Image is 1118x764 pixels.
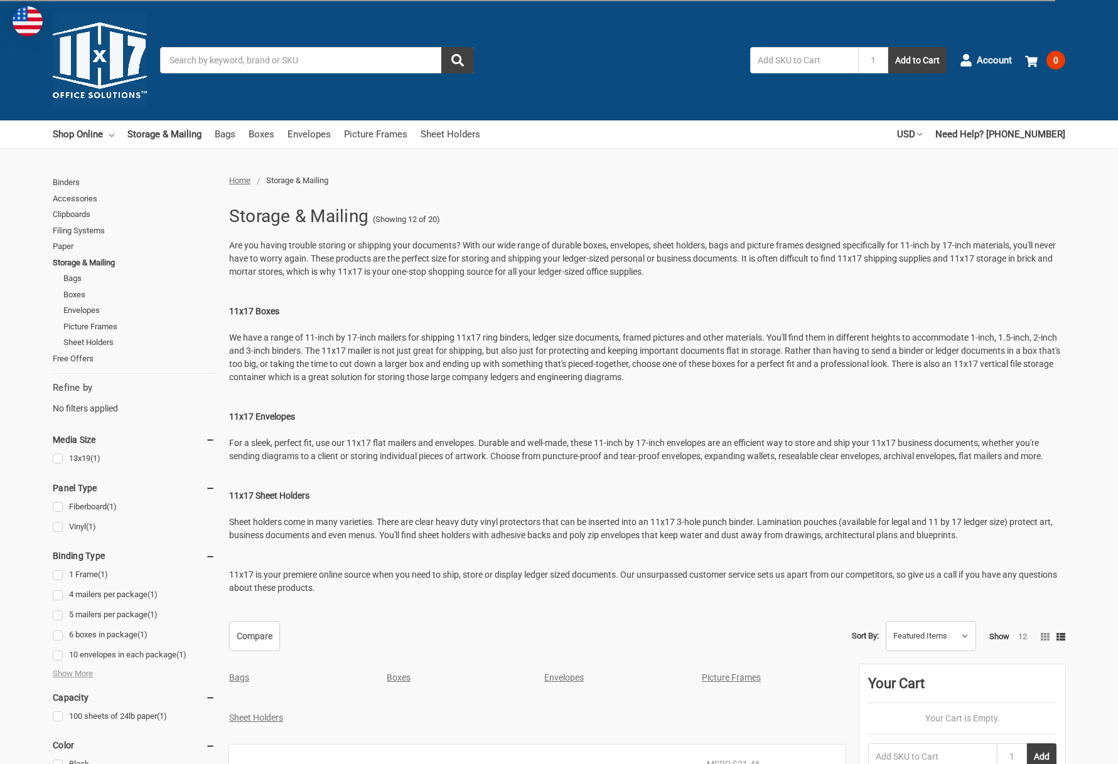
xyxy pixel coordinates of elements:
span: (1) [176,650,186,659]
img: 11x17.com [53,13,147,107]
div: No filters applied [53,381,215,415]
input: Search by keyword, brand or SKU [160,47,474,73]
a: 100 sheets of 24lb paper [53,708,215,725]
a: Picture Frames [702,672,761,682]
a: Fiberboard [53,499,215,516]
span: (1) [98,570,108,579]
a: Sheet Holders [63,334,215,351]
a: Picture Frames [344,120,407,148]
h5: Capacity [53,690,215,705]
span: (1) [90,454,100,463]
a: Vinyl [53,519,215,536]
span: (1) [86,522,96,531]
p: Your Cart Is Empty. [868,712,1056,725]
a: Filing Systems [53,223,215,239]
h5: Color [53,738,215,753]
a: Compare [229,621,280,651]
img: duty and tax information for United States [13,6,43,36]
h5: Panel Type [53,480,215,496]
input: Add SKU to Cart [750,47,858,73]
p: Are you having trouble storing or shipping your documents? With our wide range of durable boxes, ... [229,239,1065,595]
a: Storage & Mailing [53,255,215,271]
span: Storage & Mailing [266,176,328,185]
span: Show More [53,667,93,680]
a: 12 [1018,632,1027,641]
a: Boxes [387,672,411,682]
a: Sheet Holders [229,713,283,723]
strong: 11x17 Envelopes [229,411,295,422]
div: Your Cart [868,673,1056,703]
a: Clipboards [53,206,215,223]
span: (1) [148,590,158,599]
a: Envelopes [544,672,584,682]
a: Sheet Holders [421,120,480,148]
a: Need Help? [PHONE_NUMBER] [935,120,1065,148]
h1: Storage & Mailing [229,200,368,233]
span: (1) [137,630,148,639]
span: Account [977,53,1012,68]
a: Boxes [249,120,274,148]
button: Add to Cart [888,47,947,73]
a: Paper [53,238,215,255]
span: (Showing 12 of 20) [373,213,440,226]
a: Binders [53,174,215,191]
a: 10 envelopes in each package [53,647,215,664]
span: (1) [148,610,158,619]
a: USD [897,120,922,148]
a: Bags [63,270,215,287]
a: 5 mailers per package [53,607,215,623]
a: Storage & Mailing [127,120,202,148]
label: Sort By: [852,627,879,645]
span: 0 [1046,51,1065,70]
strong: 11x17 Sheet Holders [229,491,309,501]
a: 6 boxes in package [53,627,215,644]
a: Accessories [53,191,215,207]
a: 0 [1025,44,1065,77]
a: Bags [215,120,235,148]
span: Show [989,632,1009,641]
iframe: Google Customer Reviews [1014,730,1118,764]
a: 1 Frame [53,566,215,583]
span: (1) [107,502,117,511]
a: 4 mailers per package [53,586,215,603]
h5: Binding Type [53,548,215,563]
a: Boxes [63,287,215,303]
a: Picture Frames [63,319,215,335]
a: Account [960,44,1012,77]
a: Bags [229,672,249,682]
a: Envelopes [63,302,215,319]
strong: 11x17 Boxes [229,306,279,316]
h5: Media Size [53,432,215,447]
h5: Refine by [53,381,215,395]
a: 13x19 [53,450,215,467]
a: Free Offers [53,351,215,367]
span: (1) [157,711,167,721]
a: Shop Online [53,120,114,148]
a: Envelopes [288,120,331,148]
a: Home [229,176,250,185]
